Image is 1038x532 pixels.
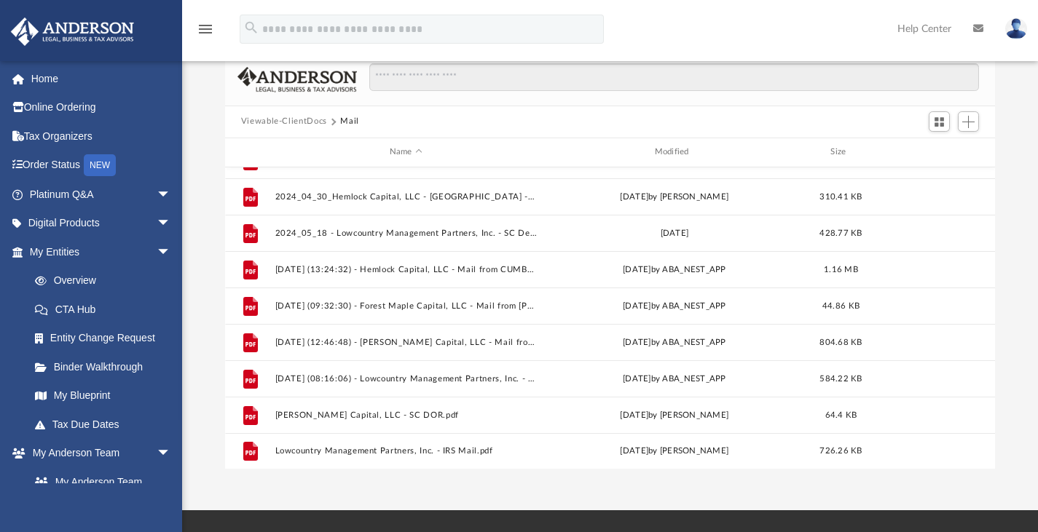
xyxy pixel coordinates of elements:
span: arrow_drop_down [157,439,186,469]
button: Lowcountry Management Partners, Inc. - IRS Mail.pdf [275,446,537,456]
div: [DATE] by ABA_NEST_APP [543,299,806,312]
button: [DATE] (09:32:30) - Forest Maple Capital, LLC - Mail from [PERSON_NAME].pdf [275,301,537,310]
img: Anderson Advisors Platinum Portal [7,17,138,46]
div: Name [274,146,536,159]
a: My Blueprint [20,381,186,410]
input: Search files and folders [369,63,979,91]
div: [DATE] by ABA_NEST_APP [543,263,806,276]
a: My Entitiesarrow_drop_down [10,237,193,266]
span: 804.68 KB [819,338,862,346]
a: Overview [20,266,193,295]
div: [DATE] by [PERSON_NAME] [543,190,806,203]
div: NEW [84,154,116,176]
button: Switch to Grid View [929,111,951,132]
div: grid [225,167,996,469]
span: arrow_drop_down [157,180,186,210]
a: CTA Hub [20,295,193,324]
a: My Anderson Team [20,467,178,496]
button: [DATE] (13:24:32) - Hemlock Capital, LLC - Mail from CUMBERLAND COUNTY TAX ADMINISTRATION.pdf [275,264,537,274]
a: Online Ordering [10,93,193,122]
a: Platinum Q&Aarrow_drop_down [10,180,193,209]
i: menu [197,20,214,38]
div: [DATE] by [PERSON_NAME] [543,408,806,421]
a: Digital Productsarrow_drop_down [10,209,193,238]
a: Tax Due Dates [20,410,193,439]
a: My Anderson Teamarrow_drop_down [10,439,186,468]
a: Binder Walkthrough [20,352,193,381]
button: [PERSON_NAME] Capital, LLC - SC DOR.pdf [275,410,537,419]
span: 44.86 KB [822,301,860,309]
button: [DATE] (08:16:06) - Lowcountry Management Partners, Inc. - Mail from [US_STATE] DEPARTMENT OF REV... [275,373,537,383]
span: arrow_drop_down [157,237,186,267]
div: id [876,146,978,159]
a: Home [10,64,193,93]
span: 1.16 MB [824,265,858,273]
div: [DATE] [543,226,806,239]
i: search [243,20,259,36]
span: 428.77 KB [819,229,862,237]
div: id [232,146,268,159]
div: [DATE] by ABA_NEST_APP [543,336,806,349]
a: Entity Change Request [20,324,193,353]
a: Order StatusNEW [10,151,193,180]
img: User Pic [1005,18,1027,39]
button: [DATE] (12:46:48) - [PERSON_NAME] Capital, LLC - Mail from Hosting Savannah, LLC.pdf [275,337,537,346]
button: Add [958,111,980,132]
span: 310.41 KB [819,192,862,200]
div: Size [811,146,870,159]
a: Tax Organizers [10,122,193,151]
span: arrow_drop_down [157,209,186,239]
div: [DATE] by [PERSON_NAME] [543,445,806,458]
button: Viewable-ClientDocs [241,115,327,128]
div: Modified [543,146,805,159]
a: menu [197,28,214,38]
button: 2024_05_18 - Lowcountry Management Partners, Inc. - SC Dept of Revenue.pdf [275,228,537,237]
span: 726.26 KB [819,447,862,455]
button: 2024_04_30_Hemlock Capital, LLC - [GEOGRAPHIC_DATA] - Tax Department.pdf [275,191,537,201]
span: 584.22 KB [819,374,862,382]
span: 64.4 KB [825,410,857,418]
div: [DATE] by ABA_NEST_APP [543,372,806,385]
button: Mail [340,115,359,128]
